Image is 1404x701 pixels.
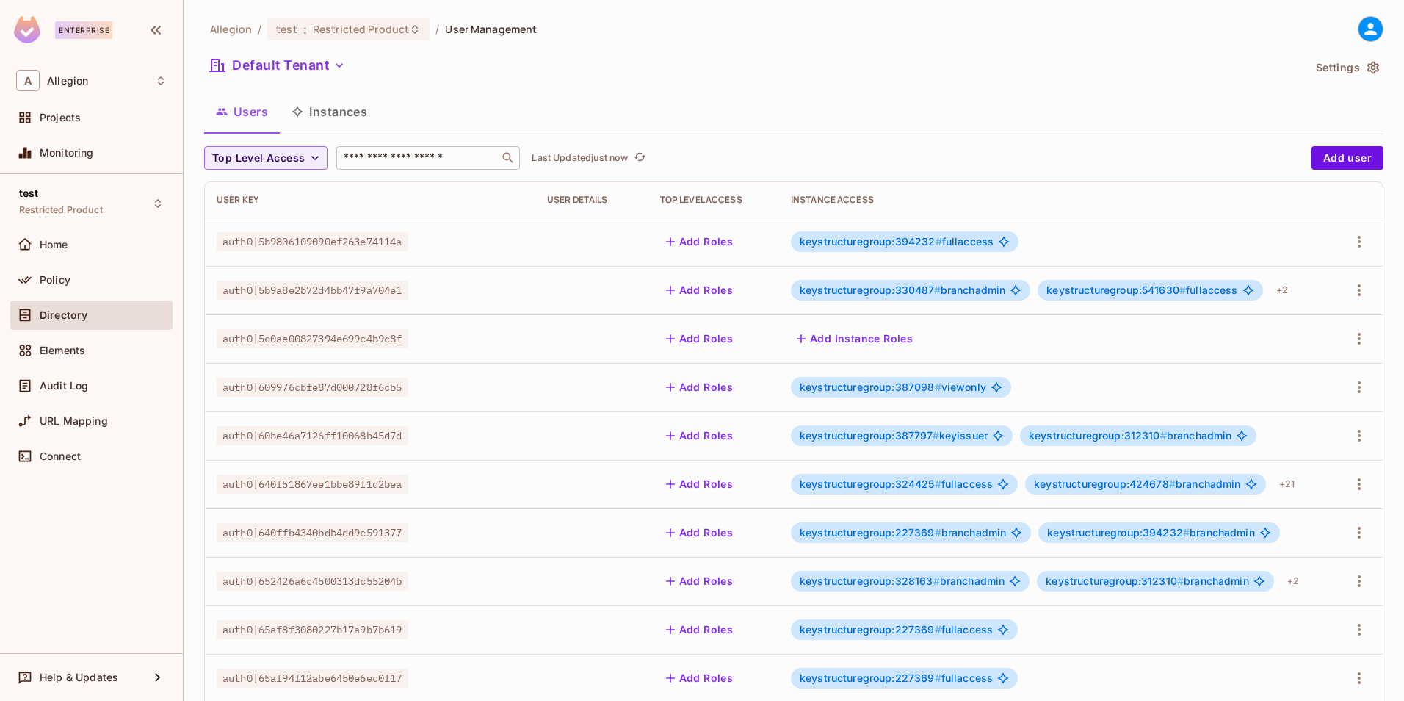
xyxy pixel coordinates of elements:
[217,620,408,639] span: auth0|65af8f3080227b17a9b7b619
[800,623,941,636] span: keystructuregroup:227369
[660,327,739,350] button: Add Roles
[800,429,939,442] span: keystructuregroup:387797
[1046,284,1186,296] span: keystructuregroup:541630
[40,415,108,427] span: URL Mapping
[631,149,648,167] button: refresh
[791,327,919,350] button: Add Instance Roles
[935,526,941,539] span: #
[660,278,739,302] button: Add Roles
[1029,430,1231,442] span: branchadmin
[40,450,81,462] span: Connect
[55,21,112,39] div: Enterprise
[1183,526,1190,539] span: #
[303,24,308,35] span: :
[1034,478,1240,490] span: branchadmin
[217,194,524,206] div: User Key
[217,523,408,542] span: auth0|640ffb4340bdb4dd9c591377
[800,430,988,442] span: keyissuer
[40,309,87,321] span: Directory
[210,22,252,36] span: the active workspace
[628,149,648,167] span: Click to refresh data
[19,204,103,216] span: Restricted Product
[313,22,409,36] span: Restricted Product
[1160,429,1167,442] span: #
[217,426,408,445] span: auth0|60be46a7126ff10068b45d7d
[933,575,940,587] span: #
[16,70,40,91] span: A
[800,478,941,490] span: keystructuregroup:324425
[280,93,379,130] button: Instances
[217,281,408,300] span: auth0|5b9a8e2b72d4bb47f9a704e1
[1177,575,1184,587] span: #
[435,22,439,36] li: /
[800,381,986,393] span: viewonly
[1270,278,1294,302] div: + 2
[800,526,941,539] span: keystructuregroup:227369
[1047,526,1190,539] span: keystructuregroup:394232
[40,380,88,392] span: Audit Log
[800,284,941,296] span: keystructuregroup:330487
[1311,146,1383,170] button: Add user
[532,152,628,164] p: Last Updated just now
[14,16,40,43] img: SReyMgAAAABJRU5ErkJggg==
[936,235,942,248] span: #
[1046,575,1248,587] span: branchadmin
[40,147,94,159] span: Monitoring
[660,666,739,690] button: Add Roles
[935,381,941,393] span: #
[217,378,408,397] span: auth0|609976cbfe87d000728f6cb5
[1034,478,1176,490] span: keystructuregroup:424678
[1273,472,1300,496] div: + 21
[1046,575,1184,587] span: keystructuregroup:312310
[800,284,1005,296] span: branchadmin
[40,274,70,286] span: Policy
[660,375,739,399] button: Add Roles
[935,478,941,490] span: #
[800,624,993,636] span: fullaccess
[217,475,408,494] span: auth0|640f51867ee1bbe89f1d2bea
[791,194,1322,206] div: Instance Access
[934,284,941,296] span: #
[204,54,351,77] button: Default Tenant
[800,575,1005,587] span: branchadmin
[547,194,637,206] div: User Details
[204,93,280,130] button: Users
[40,112,81,123] span: Projects
[660,569,739,593] button: Add Roles
[1281,569,1305,593] div: + 2
[217,232,408,251] span: auth0|5b9806109090ef263e74114a
[935,623,941,636] span: #
[217,669,408,688] span: auth0|65af94f12abe6450e6ec0f17
[800,672,993,684] span: fullaccess
[1046,284,1237,296] span: fullaccess
[1310,56,1383,79] button: Settings
[217,329,408,348] span: auth0|5c0ae00827394e699c4b9c8f
[660,618,739,641] button: Add Roles
[800,527,1006,539] span: branchadmin
[1029,429,1167,442] span: keystructuregroup:312310
[40,239,68,251] span: Home
[1169,478,1176,490] span: #
[634,151,646,165] span: refresh
[40,345,85,356] span: Elements
[800,672,941,684] span: keystructuregroup:227369
[660,424,739,447] button: Add Roles
[935,672,941,684] span: #
[276,22,297,36] span: test
[19,187,39,199] span: test
[800,381,941,393] span: keystructuregroup:387098
[258,22,261,36] li: /
[660,472,739,496] button: Add Roles
[445,22,537,36] span: User Management
[933,429,939,442] span: #
[660,521,739,544] button: Add Roles
[800,575,940,587] span: keystructuregroup:328163
[47,75,88,87] span: Workspace: Allegion
[800,235,942,248] span: keystructuregroup:394232
[1179,284,1186,296] span: #
[800,478,993,490] span: fullaccess
[40,672,118,683] span: Help & Updates
[212,149,305,168] span: Top Level Access
[217,572,408,591] span: auth0|652426a6c4500313dc55204b
[800,236,994,248] span: fullaccess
